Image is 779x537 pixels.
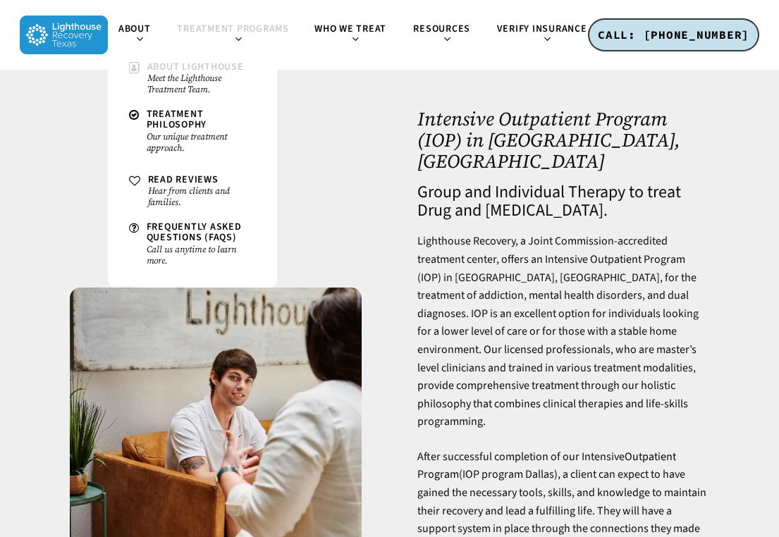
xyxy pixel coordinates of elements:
[314,22,386,36] span: Who We Treat
[122,215,263,273] a: Frequently Asked Questions (FAQs)Call us anytime to learn more.
[118,22,151,36] span: About
[20,16,108,54] img: Lighthouse Recovery Texas
[148,185,256,208] small: Hear from clients and families.
[305,24,403,46] a: Who We Treat
[417,449,676,483] a: Outpatient Program
[122,168,263,215] a: Read ReviewsHear from clients and families.
[598,27,749,42] span: CALL: [PHONE_NUMBER]
[403,24,487,46] a: Resources
[417,109,709,171] h1: Intensive Outpatient Program (IOP) in [GEOGRAPHIC_DATA], [GEOGRAPHIC_DATA]
[497,22,587,36] span: Verify Insurance
[108,24,168,46] a: About
[147,73,256,95] small: Meet the Lighthouse Treatment Team.
[147,244,256,266] small: Call us anytime to learn more.
[147,60,244,74] span: About Lighthouse
[148,173,219,187] span: Read Reviews
[122,55,263,102] a: About LighthouseMeet the Lighthouse Treatment Team.
[487,24,603,46] a: Verify Insurance
[417,233,709,448] p: Lighthouse Recovery, a Joint Commission-accredited treatment center, offers an Intensive Outpatie...
[588,18,759,52] a: CALL: [PHONE_NUMBER]
[177,22,289,36] span: Treatment Programs
[122,102,263,161] a: Treatment PhilosophyOur unique treatment approach.
[417,183,709,220] h4: Group and Individual Therapy to treat Drug and [MEDICAL_DATA].
[147,131,256,154] small: Our unique treatment approach.
[168,24,305,46] a: Treatment Programs
[413,22,470,36] span: Resources
[147,220,242,245] span: Frequently Asked Questions (FAQs)
[147,107,207,132] span: Treatment Philosophy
